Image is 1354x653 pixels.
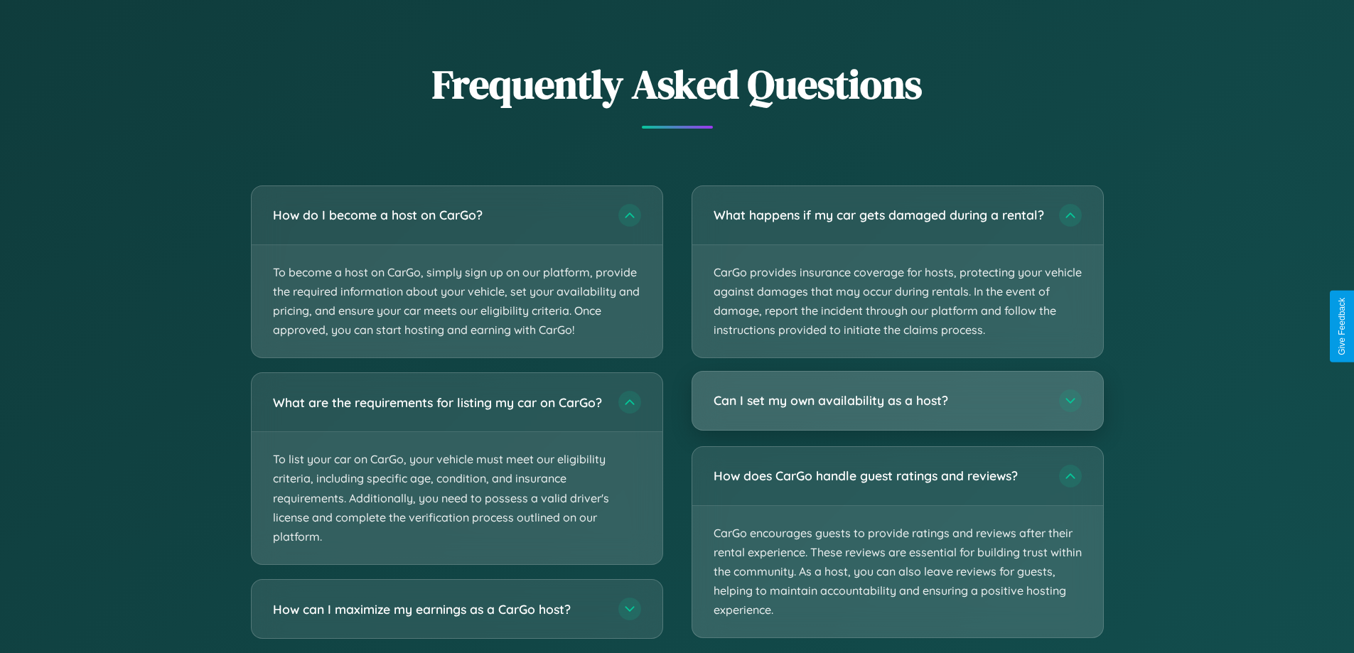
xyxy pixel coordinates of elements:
p: CarGo encourages guests to provide ratings and reviews after their rental experience. These revie... [692,506,1103,638]
h2: Frequently Asked Questions [251,57,1104,112]
h3: How does CarGo handle guest ratings and reviews? [714,468,1045,485]
div: Give Feedback [1337,298,1347,355]
h3: Can I set my own availability as a host? [714,392,1045,410]
h3: What happens if my car gets damaged during a rental? [714,206,1045,224]
p: CarGo provides insurance coverage for hosts, protecting your vehicle against damages that may occ... [692,245,1103,358]
h3: What are the requirements for listing my car on CarGo? [273,394,604,411]
h3: How do I become a host on CarGo? [273,206,604,224]
p: To list your car on CarGo, your vehicle must meet our eligibility criteria, including specific ag... [252,432,662,564]
p: To become a host on CarGo, simply sign up on our platform, provide the required information about... [252,245,662,358]
h3: How can I maximize my earnings as a CarGo host? [273,600,604,618]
